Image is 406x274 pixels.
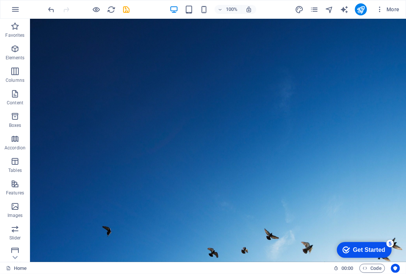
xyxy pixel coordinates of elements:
[92,5,101,14] button: Click here to leave preview mode and continue editing
[363,264,382,273] span: Code
[6,190,24,196] p: Features
[7,100,23,106] p: Content
[6,4,61,20] div: Get Started 5 items remaining, 0% complete
[373,3,403,15] button: More
[6,55,25,61] p: Elements
[6,264,27,273] a: Click to cancel selection. Double-click to open Pages
[245,6,252,13] i: On resize automatically adjust zoom level to fit chosen device.
[376,6,400,13] span: More
[325,5,334,14] button: navigator
[359,264,385,273] button: Code
[5,32,24,38] p: Favorites
[22,8,54,15] div: Get Started
[215,5,241,14] button: 100%
[295,5,304,14] button: design
[391,264,400,273] button: Usercentrics
[47,5,56,14] button: undo
[340,5,349,14] button: text_generator
[356,5,365,14] i: Publish
[334,264,353,273] h6: Session time
[347,265,348,271] span: :
[340,5,349,14] i: AI Writer
[355,3,367,15] button: publish
[107,5,116,14] button: reload
[310,5,319,14] i: Pages (Ctrl+Alt+S)
[341,264,353,273] span: 00 00
[6,77,24,83] p: Columns
[9,235,21,241] p: Slider
[5,145,26,151] p: Accordion
[325,5,334,14] i: Navigator
[8,167,22,173] p: Tables
[107,5,116,14] i: Reload page
[310,5,319,14] button: pages
[226,5,238,14] h6: 100%
[122,5,131,14] i: Save (Ctrl+S)
[122,5,131,14] button: save
[8,212,23,218] p: Images
[56,2,63,9] div: 5
[295,5,304,14] i: Design (Ctrl+Alt+Y)
[9,122,21,128] p: Boxes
